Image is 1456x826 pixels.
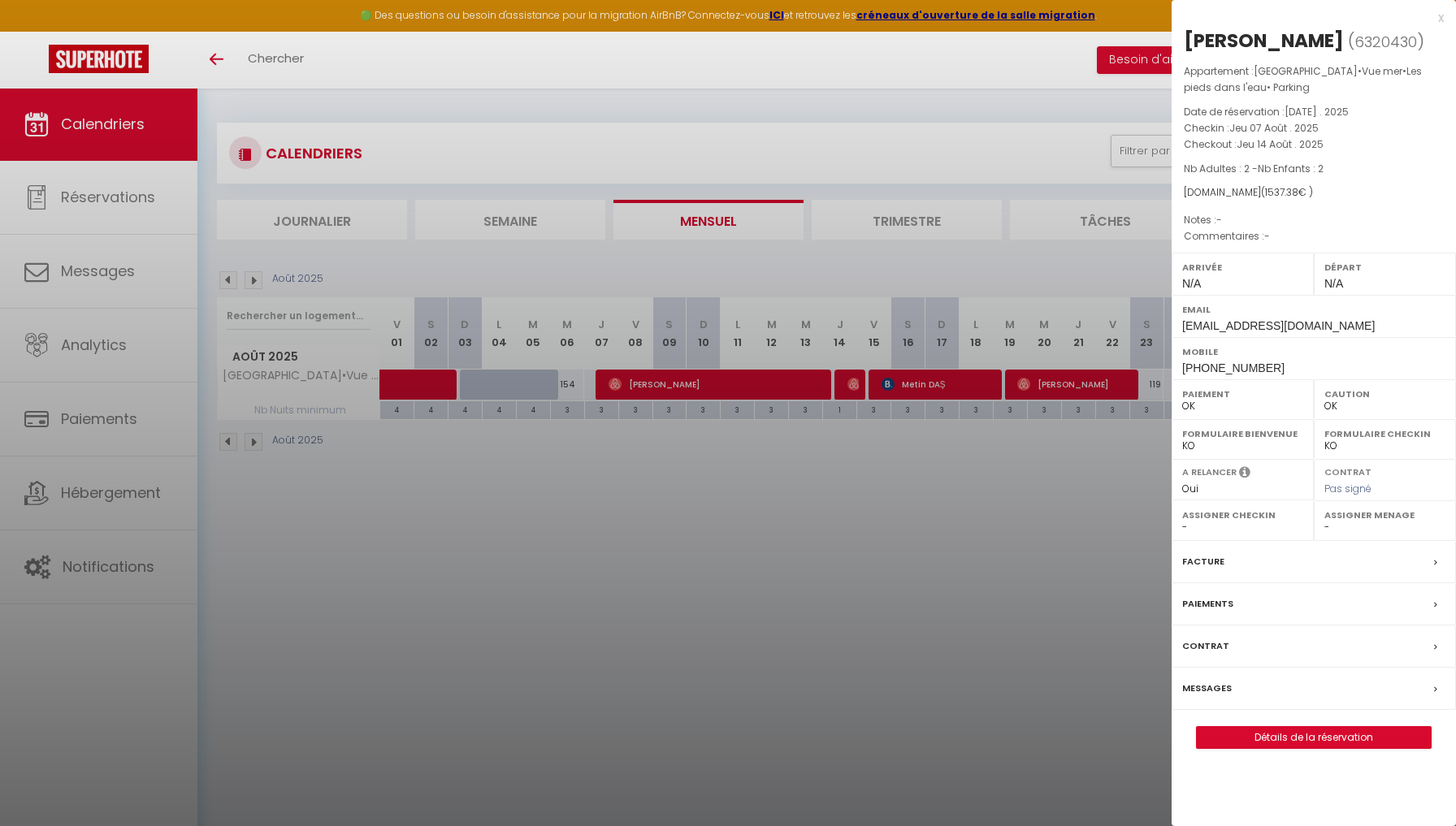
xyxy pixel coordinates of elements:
[1184,228,1444,244] p: Commentaires :
[1182,553,1224,570] label: Facture
[1184,120,1444,136] p: Checkin :
[1182,680,1232,697] label: Messages
[1324,259,1445,275] label: Départ
[1239,465,1250,483] i: Sélectionner OUI si vous souhaiter envoyer les séquences de messages post-checkout
[1261,185,1313,199] span: ( € )
[1196,726,1432,749] button: Détails de la réservation
[1324,465,1371,476] label: Contrat
[1182,386,1303,402] label: Paiement
[1324,482,1371,495] span: Pas signé
[1182,259,1303,275] label: Arrivée
[1264,229,1270,243] span: -
[1265,185,1298,199] span: 1537.38
[1229,121,1319,135] span: Jeu 07 Août . 2025
[1324,386,1445,402] label: Caution
[1348,30,1424,53] span: ( )
[1182,507,1303,523] label: Assigner Checkin
[1184,162,1324,175] span: Nb Adultes : 2 -
[1172,8,1444,28] div: x
[1182,465,1237,479] label: A relancer
[1324,426,1445,442] label: Formulaire Checkin
[1184,64,1422,94] span: [GEOGRAPHIC_DATA]•Vue mer•Les pieds dans l'eau• Parking
[1324,277,1343,290] span: N/A
[1324,507,1445,523] label: Assigner Menage
[1182,301,1445,318] label: Email
[1184,185,1444,201] div: [DOMAIN_NAME]
[1184,212,1444,228] p: Notes :
[1182,361,1285,374] span: [PHONE_NUMBER]
[1182,277,1201,290] span: N/A
[1197,727,1431,748] a: Détails de la réservation
[1182,638,1229,655] label: Contrat
[1184,63,1444,96] p: Appartement :
[1182,426,1303,442] label: Formulaire Bienvenue
[1184,104,1444,120] p: Date de réservation :
[1182,595,1233,612] label: Paiements
[1182,319,1375,332] span: [EMAIL_ADDRESS][DOMAIN_NAME]
[1285,105,1349,119] span: [DATE] . 2025
[1354,32,1417,52] span: 6320430
[13,6,62,55] button: Ouvrir le widget de chat LiveChat
[1184,136,1444,153] p: Checkout :
[1237,137,1324,151] span: Jeu 14 Août . 2025
[1258,162,1324,175] span: Nb Enfants : 2
[1184,28,1344,54] div: [PERSON_NAME]
[1182,344,1445,360] label: Mobile
[1216,213,1222,227] span: -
